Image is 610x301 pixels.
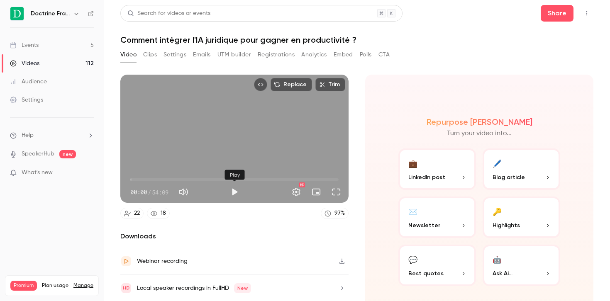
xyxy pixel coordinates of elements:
div: Events [10,41,39,49]
div: Audience [10,78,47,86]
span: Help [22,131,34,140]
div: Play [225,170,245,180]
button: Embed [334,48,353,61]
button: Clips [143,48,157,61]
button: Replace [271,78,312,91]
h2: Repurpose [PERSON_NAME] [427,117,532,127]
div: Settings [10,96,43,104]
div: Local speaker recordings in FullHD [137,283,251,293]
span: Newsletter [408,221,440,230]
span: 54:09 [152,188,168,197]
span: What's new [22,168,53,177]
div: Search for videos or events [127,9,210,18]
button: 🤖Ask Ai... [483,245,560,286]
button: ✉️Newsletter [398,197,476,238]
span: Highlights [493,221,520,230]
li: help-dropdown-opener [10,131,94,140]
a: SpeakerHub [22,150,54,158]
div: 💼 [408,157,417,170]
span: Premium [10,281,37,291]
iframe: Noticeable Trigger [84,169,94,177]
span: new [59,150,76,158]
div: 97 % [334,209,345,218]
button: Embed video [254,78,267,91]
div: ✉️ [408,205,417,218]
span: Blog article [493,173,525,182]
div: Webinar recording [137,256,188,266]
button: Analytics [301,48,327,61]
button: CTA [378,48,390,61]
span: LinkedIn post [408,173,445,182]
span: Plan usage [42,282,68,289]
span: 00:00 [130,188,147,197]
div: 18 [161,209,166,218]
button: Emails [193,48,210,61]
button: Play [226,184,243,200]
button: UTM builder [217,48,251,61]
button: Settings [163,48,186,61]
button: Full screen [328,184,344,200]
span: Ask Ai... [493,269,512,278]
a: 18 [147,208,170,219]
button: 💬Best quotes [398,245,476,286]
a: 22 [120,208,144,219]
div: 🤖 [493,253,502,266]
h6: Doctrine France [31,10,70,18]
a: Manage [73,282,93,289]
h1: Comment intégrer l'IA juridique pour gagner en productivité ? [120,35,593,45]
div: 🔑 [493,205,502,218]
button: Top Bar Actions [580,7,593,20]
h2: Downloads [120,231,349,241]
div: 🖊️ [493,157,502,170]
button: Video [120,48,137,61]
div: 00:00 [130,188,168,197]
div: 22 [134,209,140,218]
span: New [234,283,251,293]
a: 97% [321,208,349,219]
button: Settings [288,184,305,200]
span: Best quotes [408,269,444,278]
button: Registrations [258,48,295,61]
span: / [148,188,151,197]
div: 💬 [408,253,417,266]
button: Turn on miniplayer [308,184,325,200]
button: 💼LinkedIn post [398,148,476,190]
button: Trim [315,78,345,91]
div: Videos [10,59,39,68]
button: 🔑Highlights [483,197,560,238]
button: Share [541,5,573,22]
button: 🖊️Blog article [483,148,560,190]
button: Polls [360,48,372,61]
div: HD [299,182,305,187]
img: Doctrine France [10,7,24,20]
button: Mute [175,184,192,200]
p: Turn your video into... [447,129,512,138]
